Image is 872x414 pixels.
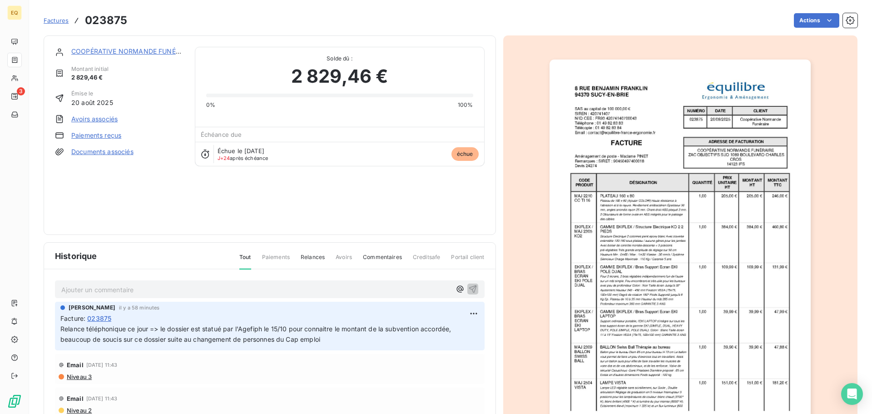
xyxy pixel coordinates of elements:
h3: 023875 [85,12,127,29]
a: Avoirs associés [71,115,118,124]
span: [PERSON_NAME] [69,304,115,312]
button: Actions [794,13,839,28]
a: Factures [44,16,69,25]
span: Échéance due [201,131,242,138]
span: Commentaires [363,253,402,269]
span: 3 [17,87,25,95]
span: Portail client [451,253,484,269]
span: Solde dû : [206,55,473,63]
span: Tout [239,253,251,269]
span: Factures [44,17,69,24]
span: [DATE] 11:43 [86,396,118,401]
img: Logo LeanPay [7,394,22,409]
span: Niveau 3 [66,373,92,380]
span: Paiements [262,253,290,269]
span: après échéance [218,155,268,161]
span: Niveau 2 [66,407,92,414]
span: Creditsafe [413,253,441,269]
span: Émise le [71,90,113,98]
span: Avoirs [336,253,352,269]
span: Email [67,395,84,402]
span: Relances [301,253,325,269]
a: COOPÉRATIVE NORMANDE FUNÉRAIRE [71,47,194,55]
span: 20 août 2025 [71,98,113,107]
div: EQ [7,5,22,20]
span: il y a 58 minutes [119,305,160,310]
a: Paiements reçus [71,131,121,140]
span: Facture : [60,314,85,323]
span: 2 829,46 € [291,63,388,90]
span: J+24 [218,155,230,161]
span: 0% [206,101,215,109]
span: Montant initial [71,65,109,73]
div: Open Intercom Messenger [841,383,863,405]
span: Email [67,361,84,369]
span: échue [451,147,479,161]
span: 023875 [87,314,111,323]
span: 100% [458,101,473,109]
a: Documents associés [71,147,134,156]
span: Relance téléphonique ce jour => le dossier est statué par l'Agefiph le 15/10 pour connaitre le mo... [60,325,453,343]
span: Historique [55,250,97,262]
span: 2 829,46 € [71,73,109,82]
span: Échue le [DATE] [218,147,264,155]
span: [DATE] 11:43 [86,362,118,368]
